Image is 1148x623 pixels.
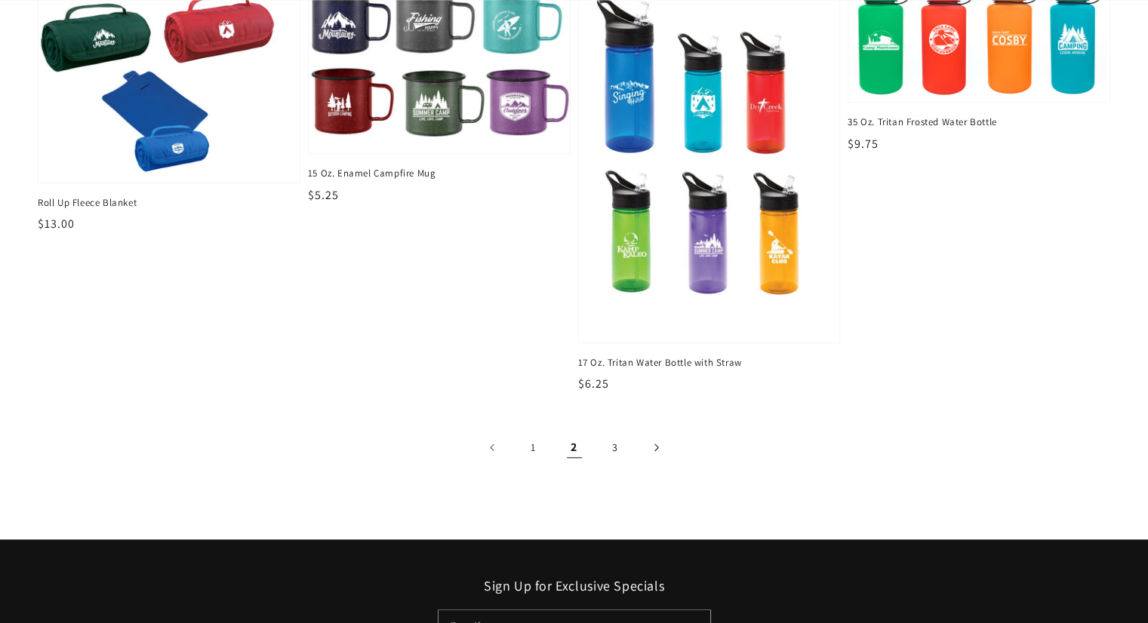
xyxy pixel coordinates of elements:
[476,431,509,464] a: Previous page
[639,431,672,464] a: Next page
[308,187,339,203] span: $5.25
[308,167,571,180] span: 15 Oz. Enamel Campfire Mug
[38,431,1110,464] nav: Pagination
[38,196,300,210] span: Roll Up Fleece Blanket
[517,431,550,464] a: Page 1
[599,431,632,464] a: Page 3
[38,216,75,232] span: $13.00
[848,115,1110,129] span: 35 Oz. Tritan Frosted Water Bottle
[558,431,591,464] span: Page 2
[38,577,1110,594] h2: Sign Up for Exclusive Specials
[578,376,609,391] span: $6.25
[848,136,879,152] span: $9.75
[578,356,841,370] span: 17 Oz. Tritan Water Bottle with Straw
